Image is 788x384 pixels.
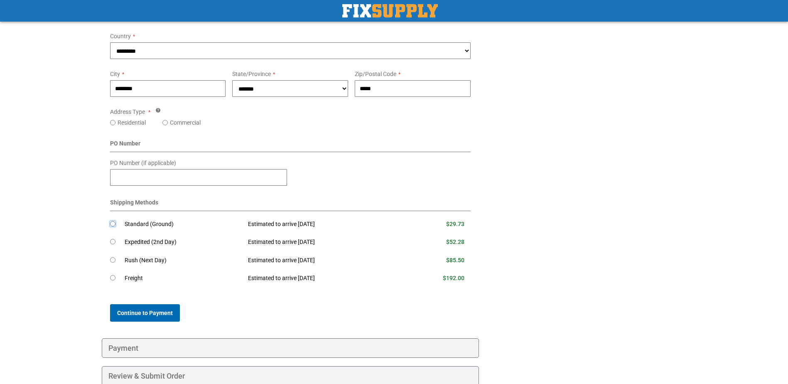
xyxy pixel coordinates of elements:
span: PO Number (if applicable) [110,160,176,166]
span: City [110,71,120,77]
td: Estimated to arrive [DATE] [242,269,402,288]
div: PO Number [110,139,471,152]
span: $52.28 [446,239,464,245]
label: Commercial [170,118,201,127]
td: Standard (Ground) [125,215,242,234]
img: Fix Industrial Supply [342,4,438,17]
td: Freight [125,269,242,288]
button: Continue to Payment [110,304,180,322]
span: $29.73 [446,221,464,227]
label: Residential [118,118,146,127]
span: Zip/Postal Code [355,71,396,77]
span: $192.00 [443,275,464,281]
a: store logo [342,4,438,17]
span: Address Type [110,108,145,115]
div: Payment [102,338,479,358]
span: $85.50 [446,257,464,263]
div: Shipping Methods [110,198,471,211]
span: Country [110,33,131,39]
td: Estimated to arrive [DATE] [242,233,402,251]
span: Continue to Payment [117,310,173,316]
td: Expedited (2nd Day) [125,233,242,251]
td: Estimated to arrive [DATE] [242,215,402,234]
span: State/Province [232,71,271,77]
td: Rush (Next Day) [125,251,242,270]
td: Estimated to arrive [DATE] [242,251,402,270]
